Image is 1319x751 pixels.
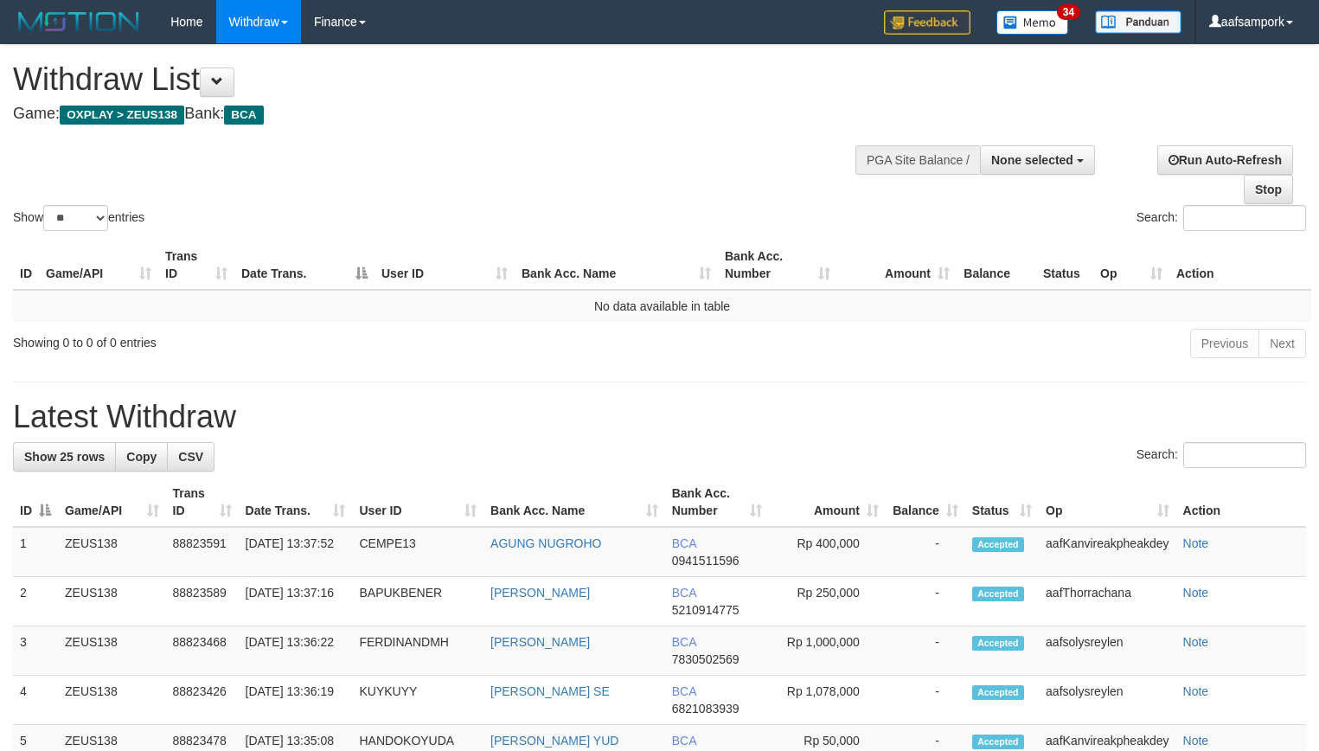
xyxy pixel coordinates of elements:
[58,527,166,577] td: ZEUS138
[13,527,58,577] td: 1
[13,106,862,123] h4: Game: Bank:
[490,586,590,600] a: [PERSON_NAME]
[769,626,886,676] td: Rp 1,000,000
[1039,478,1175,527] th: Op: activate to sort column ascending
[115,442,168,472] a: Copy
[490,734,618,748] a: [PERSON_NAME] YUD
[224,106,263,125] span: BCA
[166,478,239,527] th: Trans ID: activate to sort column ascending
[991,153,1073,167] span: None selected
[672,734,696,748] span: BCA
[13,442,116,472] a: Show 25 rows
[13,62,862,97] h1: Withdraw List
[239,676,353,725] td: [DATE] 13:36:19
[1039,577,1175,626] td: aafThorrachana
[239,478,353,527] th: Date Trans.: activate to sort column ascending
[1244,175,1293,204] a: Stop
[58,577,166,626] td: ZEUS138
[672,684,696,698] span: BCA
[352,527,483,577] td: CEMPE13
[1157,145,1293,175] a: Run Auto-Refresh
[972,685,1024,700] span: Accepted
[24,450,105,464] span: Show 25 rows
[1039,626,1175,676] td: aafsolysreylen
[672,554,740,568] span: Copy 0941511596 to clipboard
[1137,442,1306,468] label: Search:
[483,478,665,527] th: Bank Acc. Name: activate to sort column ascending
[769,577,886,626] td: Rp 250,000
[13,577,58,626] td: 2
[13,327,536,351] div: Showing 0 to 0 of 0 entries
[58,626,166,676] td: ZEUS138
[13,241,39,290] th: ID
[178,450,203,464] span: CSV
[13,205,144,231] label: Show entries
[13,626,58,676] td: 3
[718,241,837,290] th: Bank Acc. Number: activate to sort column ascending
[39,241,158,290] th: Game/API: activate to sort column ascending
[58,478,166,527] th: Game/API: activate to sort column ascending
[769,527,886,577] td: Rp 400,000
[13,478,58,527] th: ID: activate to sort column descending
[672,536,696,550] span: BCA
[972,537,1024,552] span: Accepted
[972,636,1024,651] span: Accepted
[996,10,1069,35] img: Button%20Memo.svg
[837,241,957,290] th: Amount: activate to sort column ascending
[13,676,58,725] td: 4
[1095,10,1181,34] img: panduan.png
[239,577,353,626] td: [DATE] 13:37:16
[1137,205,1306,231] label: Search:
[1039,527,1175,577] td: aafKanvireakpheakdey
[490,536,601,550] a: AGUNG NUGROHO
[1093,241,1169,290] th: Op: activate to sort column ascending
[234,241,375,290] th: Date Trans.: activate to sort column descending
[166,626,239,676] td: 88823468
[855,145,980,175] div: PGA Site Balance /
[490,635,590,649] a: [PERSON_NAME]
[352,676,483,725] td: KUYKUYY
[672,586,696,600] span: BCA
[1169,241,1311,290] th: Action
[672,702,740,716] span: Copy 6821083939 to clipboard
[965,478,1039,527] th: Status: activate to sort column ascending
[672,652,740,666] span: Copy 7830502569 to clipboard
[352,626,483,676] td: FERDINANDMH
[239,527,353,577] td: [DATE] 13:37:52
[1176,478,1306,527] th: Action
[1190,329,1259,358] a: Previous
[884,10,970,35] img: Feedback.jpg
[126,450,157,464] span: Copy
[1183,734,1209,748] a: Note
[166,577,239,626] td: 88823589
[166,676,239,725] td: 88823426
[886,527,965,577] td: -
[239,626,353,676] td: [DATE] 13:36:22
[1036,241,1093,290] th: Status
[13,290,1311,322] td: No data available in table
[43,205,108,231] select: Showentries
[665,478,769,527] th: Bank Acc. Number: activate to sort column ascending
[886,577,965,626] td: -
[60,106,184,125] span: OXPLAY > ZEUS138
[490,684,610,698] a: [PERSON_NAME] SE
[352,577,483,626] td: BAPUKBENER
[1183,205,1306,231] input: Search:
[1258,329,1306,358] a: Next
[1183,586,1209,600] a: Note
[1183,442,1306,468] input: Search:
[1183,536,1209,550] a: Note
[1183,684,1209,698] a: Note
[166,527,239,577] td: 88823591
[886,478,965,527] th: Balance: activate to sort column ascending
[1183,635,1209,649] a: Note
[58,676,166,725] td: ZEUS138
[1057,4,1080,20] span: 34
[769,478,886,527] th: Amount: activate to sort column ascending
[352,478,483,527] th: User ID: activate to sort column ascending
[515,241,718,290] th: Bank Acc. Name: activate to sort column ascending
[167,442,214,472] a: CSV
[375,241,515,290] th: User ID: activate to sort column ascending
[158,241,234,290] th: Trans ID: activate to sort column ascending
[1039,676,1175,725] td: aafsolysreylen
